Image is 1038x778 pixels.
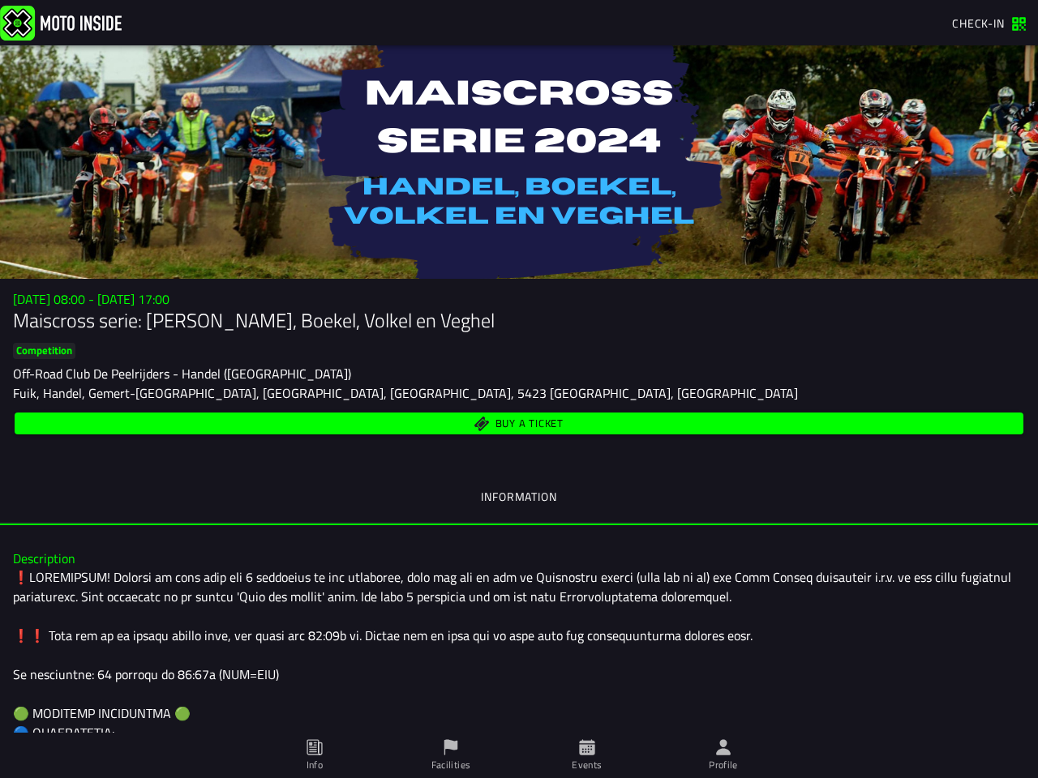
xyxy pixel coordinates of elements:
ion-label: Info [307,758,323,772]
ion-label: Profile [709,758,738,772]
ion-label: Facilities [431,758,471,772]
h1: Maiscross serie: [PERSON_NAME], Boekel, Volkel en Veghel [13,307,1025,333]
h3: Description [13,551,1025,566]
a: Check-in [944,9,1035,36]
span: Buy a ticket [495,418,564,429]
h3: [DATE] 08:00 - [DATE] 17:00 [13,292,1025,307]
ion-text: Competition [16,342,72,358]
ion-text: Fuik, Handel, Gemert-[GEOGRAPHIC_DATA], [GEOGRAPHIC_DATA], [GEOGRAPHIC_DATA], 5423 [GEOGRAPHIC_DA... [13,383,798,403]
ion-label: Events [572,758,602,772]
span: Check-in [952,15,1005,32]
ion-text: Off-Road Club De Peelrijders - Handel ([GEOGRAPHIC_DATA]) [13,364,351,383]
